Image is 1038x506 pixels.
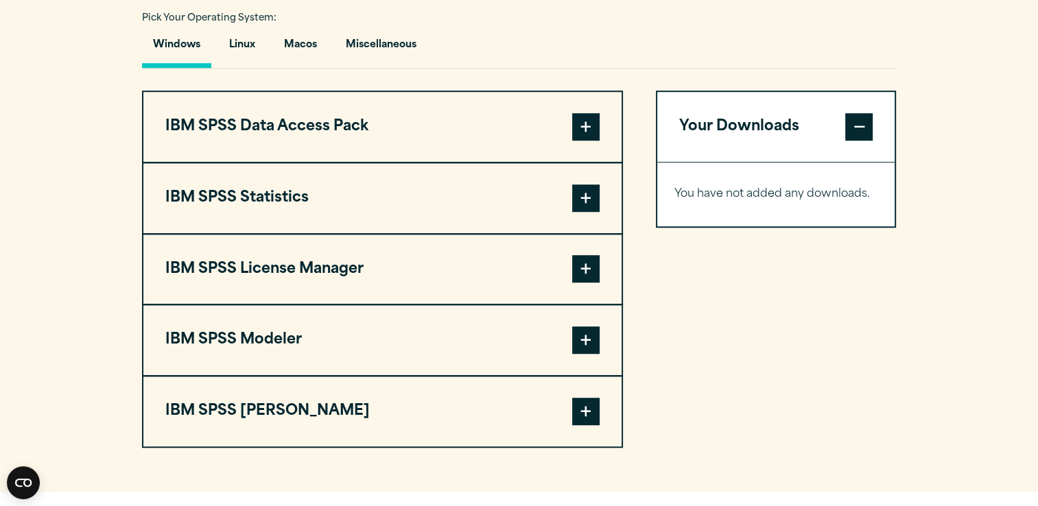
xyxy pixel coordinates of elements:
button: Open CMP widget [7,466,40,499]
span: Pick Your Operating System: [142,14,276,23]
button: IBM SPSS License Manager [143,234,622,304]
button: IBM SPSS Data Access Pack [143,92,622,162]
p: You have not added any downloads. [674,184,878,204]
button: Miscellaneous [335,29,427,68]
button: Macos [273,29,328,68]
button: Your Downloads [657,92,895,162]
button: IBM SPSS Statistics [143,163,622,233]
div: Your Downloads [657,162,895,226]
button: IBM SPSS [PERSON_NAME] [143,376,622,446]
button: Linux [218,29,266,68]
button: IBM SPSS Modeler [143,305,622,375]
button: Windows [142,29,211,68]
